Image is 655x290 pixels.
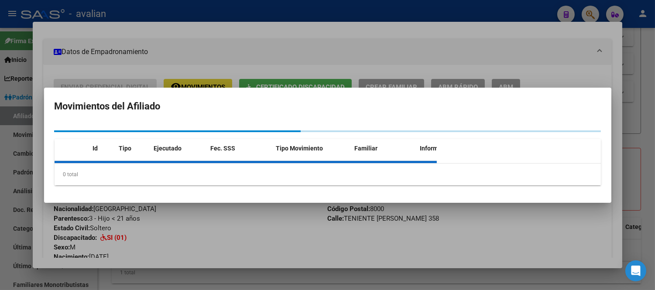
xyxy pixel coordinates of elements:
[351,139,417,158] datatable-header-cell: Familiar
[276,145,323,152] span: Tipo Movimiento
[116,139,151,158] datatable-header-cell: Tipo
[420,145,464,152] span: Informable SSS
[207,139,273,158] datatable-header-cell: Fec. SSS
[154,145,182,152] span: Ejecutado
[89,139,116,158] datatable-header-cell: Id
[273,139,351,158] datatable-header-cell: Tipo Movimiento
[93,145,98,152] span: Id
[417,139,482,158] datatable-header-cell: Informable SSS
[355,145,378,152] span: Familiar
[211,145,236,152] span: Fec. SSS
[625,260,646,281] div: Open Intercom Messenger
[55,98,601,115] h2: Movimientos del Afiliado
[151,139,207,158] datatable-header-cell: Ejecutado
[55,164,601,185] div: 0 total
[119,145,132,152] span: Tipo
